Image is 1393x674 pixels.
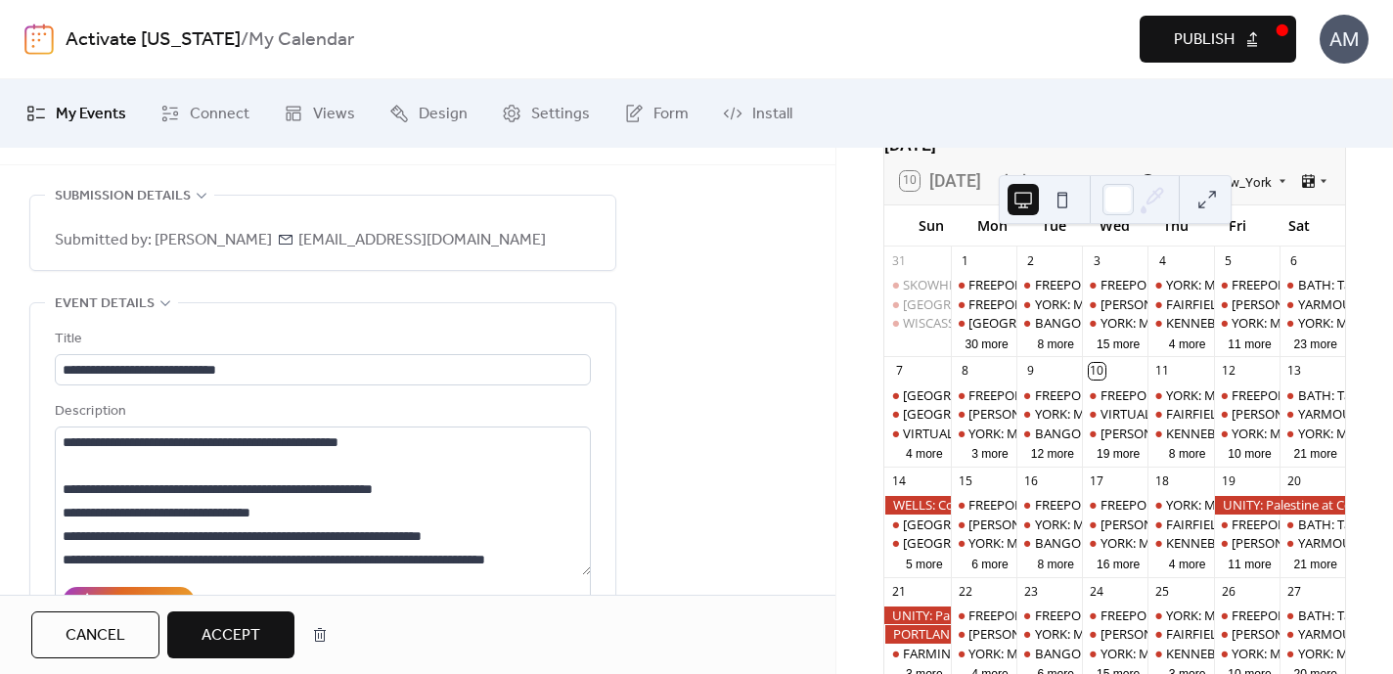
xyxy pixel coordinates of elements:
div: YARMOUTH: Saturday Weekly Rally - Resist Hate - Support Democracy [1280,295,1345,313]
div: KENNEBUNK: Stand Out [1166,534,1309,552]
div: YARMOUTH: Saturday Weekly Rally - Resist Hate - Support Democracy [1280,405,1345,423]
span: Publish [1174,28,1235,52]
div: YORK: Morning Resistance at [GEOGRAPHIC_DATA] [1035,405,1332,423]
div: WISCASSET: Community Stand Up - Being a Good Human Matters! [903,314,1289,332]
div: FAIRFIELD: Stop The Coup [1166,625,1319,643]
span: Design [419,103,468,126]
div: YORK: Morning Resistance at Town Center [1280,645,1345,662]
div: FREEPORT: Visibility Brigade Standout [1082,496,1147,514]
div: [PERSON_NAME]: NO I.C.E in [PERSON_NAME] [968,516,1236,533]
div: Fri [1207,205,1269,246]
div: WELLS: NO I.C.E in Wells [1214,405,1280,423]
div: YORK: Morning Resistance at Town Center [1214,314,1280,332]
div: FREEPORT: AM and PM Rush Hour Brigade. Click for times! [1214,386,1280,404]
div: YARMOUTH: Saturday Weekly Rally - Resist Hate - Support Democracy [1280,534,1345,552]
button: 8 more [1029,334,1082,352]
div: 25 [1154,583,1171,600]
div: FAIRFIELD: Stop The Coup [1147,516,1213,533]
div: FREEPORT: AM and PM Visibility Bridge Brigade. Click for times! [968,276,1332,293]
div: 21 [891,583,908,600]
div: YORK: Morning Resistance at Town Center [1016,625,1082,643]
div: Sun [900,205,962,246]
div: [GEOGRAPHIC_DATA]: [DATE] Rally [968,314,1171,332]
div: 31 [891,252,908,269]
div: WELLS: NO I.C.E in Wells [951,625,1016,643]
button: 30 more [957,334,1015,352]
div: 16 [1022,473,1039,490]
div: WELLS: NO I.C.E in Wells [1082,516,1147,533]
div: BANGOR: Weekly peaceful protest [1016,534,1082,552]
div: YORK: Morning Resistance at Town Center [1016,516,1082,533]
div: YORK: Morning Resistance at Town Center [1214,645,1280,662]
span: Settings [531,103,590,126]
div: YARMOUTH: Saturday Weekly Rally - Resist Hate - Support Democracy [1280,625,1345,643]
button: AI Assistant [63,587,195,616]
div: 14 [891,473,908,490]
div: [GEOGRAPHIC_DATA]: Support Palestine Weekly Standout [903,295,1242,313]
div: [PERSON_NAME]: NO I.C.E in [PERSON_NAME] [1101,516,1368,533]
span: Accept [202,624,260,648]
div: KENNEBUNK: Stand Out [1147,425,1213,442]
b: / [241,22,248,59]
div: 17 [1089,473,1105,490]
button: 8 more [1161,443,1214,462]
div: SKOWHEGAN: Central [US_STATE] Labor Council Day BBQ [903,276,1239,293]
div: 27 [1285,583,1302,600]
div: FREEPORT: Visibility Brigade Standout [1101,607,1321,624]
div: BELFAST: Support Palestine Weekly Standout [884,534,950,552]
span: Submitted by: [PERSON_NAME] [EMAIL_ADDRESS][DOMAIN_NAME] [55,229,546,252]
div: FREEPORT: Visibility [DATE] Fight for Workers [968,295,1229,313]
div: YORK: Morning Resistance at Town Center [1147,276,1213,293]
div: 26 [1220,583,1236,600]
div: KENNEBUNK: Stand Out [1147,645,1213,662]
div: UNITY: Palestine at Common Ground Fair [1214,496,1345,514]
b: My Calendar [248,22,354,59]
div: FREEPORT: Visibility Brigade Standout [1101,496,1321,514]
div: [PERSON_NAME]: NO I.C.E in [PERSON_NAME] [1101,295,1368,313]
div: YORK: Morning Resistance at [GEOGRAPHIC_DATA] [1035,625,1332,643]
div: WISCASSET: Community Stand Up - Being a Good Human Matters! [884,314,950,332]
div: BELFAST: Support Palestine Weekly Standout [884,386,950,404]
div: FREEPORT: Visibility Brigade Standout [1082,607,1147,624]
div: 8 [957,363,973,380]
div: FREEPORT: AM and PM Visibility Bridge Brigade. Click for times! [968,496,1332,514]
div: [PERSON_NAME]: NO I.C.E in [PERSON_NAME] [1101,625,1368,643]
div: KENNEBUNK: Stand Out [1147,314,1213,332]
a: Design [375,87,482,140]
span: My Events [56,103,126,126]
div: YORK: Morning Resistance at [GEOGRAPHIC_DATA] [968,534,1266,552]
div: 5 [1220,252,1236,269]
div: FREEPORT: VISIBILITY FREEPORT Stand for Democracy! [1016,496,1082,514]
div: YORK: Morning Resistance at Town Center [1147,386,1213,404]
div: YORK: Morning Resistance at Town Center [1016,405,1082,423]
div: BANGOR: Weekly peaceful protest [1035,425,1235,442]
button: 3 more [964,443,1016,462]
a: Form [609,87,703,140]
button: 21 more [1286,443,1345,462]
div: Sat [1268,205,1329,246]
div: SKOWHEGAN: Central Maine Labor Council Day BBQ [884,276,950,293]
div: 13 [1285,363,1302,380]
div: 12 [1220,363,1236,380]
div: FREEPORT: VISIBILITY FREEPORT Stand for Democracy! [1016,607,1082,624]
div: WELLS: NO I.C.E in Wells [1082,625,1147,643]
div: Wed [1084,205,1146,246]
div: BANGOR: Weekly peaceful protest [1035,645,1235,662]
div: [GEOGRAPHIC_DATA]: Support Palestine Weekly Standout [903,534,1242,552]
div: BELFAST: Support Palestine Weekly Standout [884,295,950,313]
div: 2 [1022,252,1039,269]
div: YORK: Morning Resistance at Town Center [951,534,1016,552]
div: WELLS: NO I.C.E in Wells [951,405,1016,423]
div: [GEOGRAPHIC_DATA]: [PERSON_NAME][GEOGRAPHIC_DATA] Porchfest [903,405,1321,423]
button: 23 more [1286,334,1345,352]
button: 8 more [1029,554,1082,572]
div: YORK: Morning Resistance at Town Center [1280,425,1345,442]
div: 23 [1022,583,1039,600]
div: 10 [1089,363,1105,380]
div: FREEPORT: AM and PM Rush Hour Brigade. Click for times! [1214,276,1280,293]
button: 6 more [964,554,1016,572]
a: Connect [146,87,264,140]
div: LISBON FALLS: Labor Day Rally [951,314,1016,332]
div: FAIRFIELD: Stop The Coup [1166,295,1319,313]
div: UNITY: Palestine at Common Ground Fair [884,607,950,624]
